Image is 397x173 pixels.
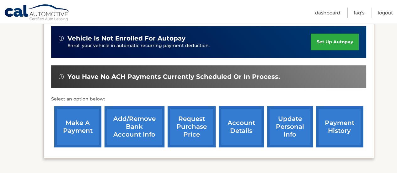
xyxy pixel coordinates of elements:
span: vehicle is not enrolled for autopay [67,35,185,42]
a: make a payment [54,106,101,147]
img: alert-white.svg [59,36,64,41]
a: update personal info [267,106,313,147]
a: set up autopay [311,34,358,50]
span: You have no ACH payments currently scheduled or in process. [67,73,280,81]
a: Logout [378,8,393,18]
a: FAQ's [354,8,364,18]
a: Cal Automotive [4,4,70,22]
p: Select an option below: [51,95,366,103]
a: request purchase price [168,106,216,147]
a: Dashboard [315,8,340,18]
img: alert-white.svg [59,74,64,79]
p: Enroll your vehicle in automatic recurring payment deduction. [67,42,311,49]
a: Add/Remove bank account info [105,106,164,147]
a: payment history [316,106,363,147]
a: account details [219,106,264,147]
